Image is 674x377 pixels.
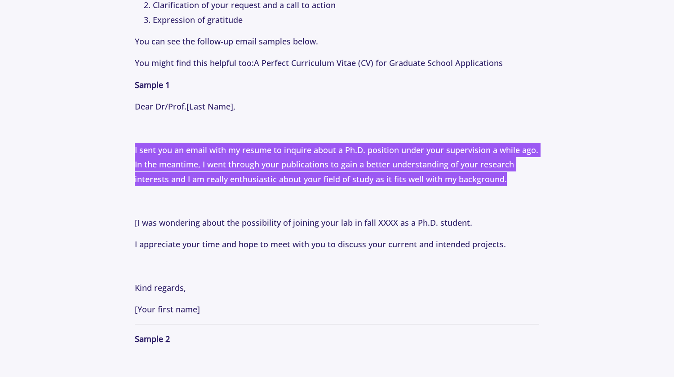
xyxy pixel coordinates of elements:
[135,79,170,90] strong: Sample 1
[135,217,137,228] a: [
[135,281,539,295] p: Kind regards,
[254,57,503,68] a: A Perfect Curriculum Vitae (CV) for Graduate School Applications
[153,13,539,27] li: Expression of gratitude
[135,237,539,251] p: I appreciate your time and hope to meet with you to discuss your current and intended projects.
[186,101,233,112] span: [Last Name]
[135,34,539,48] p: You can see the follow-up email samples below.
[135,215,539,230] p: I was wondering about the possibility of joining your lab in fall XXXX as a Ph.D. student.
[135,143,539,186] p: I sent you an email with my resume to inquire about a Ph.D. position under your supervision a whi...
[135,333,170,344] strong: Sample 2
[135,99,539,114] p: Dear Dr/Prof. ,
[135,302,539,316] p: [Your first name]
[135,56,539,70] p: You might find this helpful too:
